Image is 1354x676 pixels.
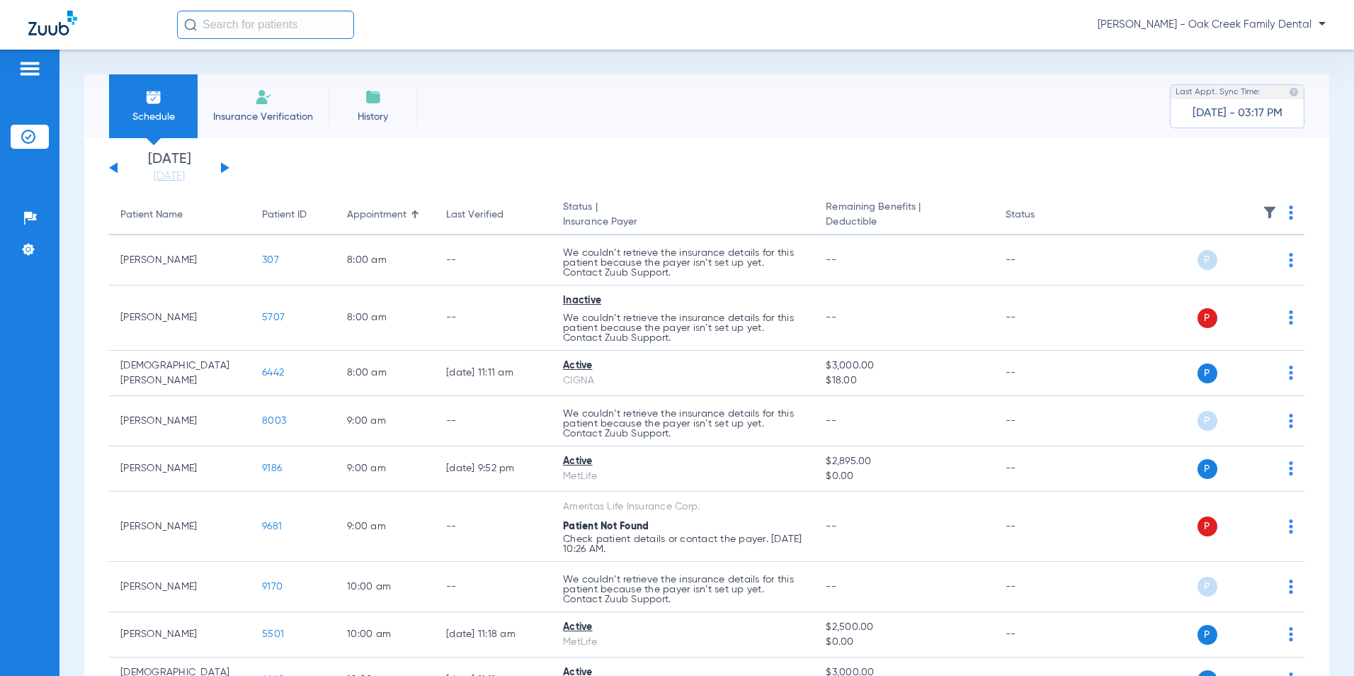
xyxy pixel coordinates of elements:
[262,582,283,592] span: 9170
[262,463,282,473] span: 9186
[1289,366,1293,380] img: group-dot-blue.svg
[563,469,803,484] div: MetLife
[826,469,982,484] span: $0.00
[347,208,406,222] div: Appointment
[1197,577,1217,597] span: P
[1197,364,1217,383] span: P
[826,255,836,265] span: --
[435,396,552,446] td: --
[18,60,41,77] img: hamburger-icon
[109,492,251,562] td: [PERSON_NAME]
[336,396,435,446] td: 9:00 AM
[1289,253,1293,267] img: group-dot-blue.svg
[435,286,552,351] td: --
[336,492,435,562] td: 9:00 AM
[826,454,982,469] span: $2,895.00
[336,351,435,396] td: 8:00 AM
[262,629,284,639] span: 5501
[1289,310,1293,325] img: group-dot-blue.svg
[563,522,649,531] span: Patient Not Found
[1098,18,1326,32] span: [PERSON_NAME] - Oak Creek Family Dental
[339,110,406,124] span: History
[994,446,1090,492] td: --
[1197,250,1217,270] span: P
[109,446,251,492] td: [PERSON_NAME]
[262,416,286,426] span: 8003
[563,248,803,278] p: We couldn’t retrieve the insurance details for this patient because the payer isn’t set up yet. C...
[127,152,212,184] li: [DATE]
[826,215,982,230] span: Deductible
[347,208,423,222] div: Appointment
[563,454,803,469] div: Active
[127,169,212,184] a: [DATE]
[28,11,77,35] img: Zuub Logo
[435,351,552,396] td: [DATE] 11:11 AM
[336,612,435,658] td: 10:00 AM
[184,18,197,31] img: Search Icon
[994,235,1090,286] td: --
[1197,459,1217,479] span: P
[1263,205,1277,220] img: filter.svg
[563,313,803,343] p: We couldn’t retrieve the insurance details for this patient because the payer isn’t set up yet. C...
[208,110,318,124] span: Insurance Verification
[563,293,803,308] div: Inactive
[120,110,187,124] span: Schedule
[109,562,251,612] td: [PERSON_NAME]
[336,235,435,286] td: 8:00 AM
[262,255,279,265] span: 307
[365,89,382,106] img: History
[177,11,354,39] input: Search for patients
[1193,106,1282,120] span: [DATE] - 03:17 PM
[563,575,803,604] p: We couldn’t retrieve the insurance details for this patient because the payer isn’t set up yet. C...
[262,368,284,378] span: 6442
[1289,461,1293,475] img: group-dot-blue.svg
[826,582,836,592] span: --
[826,635,982,650] span: $0.00
[994,196,1090,235] th: Status
[1283,608,1354,676] iframe: Chat Widget
[435,562,552,612] td: --
[1289,87,1299,97] img: last sync help info
[563,373,803,388] div: CIGNA
[262,312,285,322] span: 5707
[1289,580,1293,594] img: group-dot-blue.svg
[1176,85,1261,99] span: Last Appt. Sync Time:
[994,562,1090,612] td: --
[336,286,435,351] td: 8:00 AM
[826,359,982,373] span: $3,000.00
[336,562,435,612] td: 10:00 AM
[552,196,814,235] th: Status |
[826,620,982,635] span: $2,500.00
[994,612,1090,658] td: --
[1289,519,1293,534] img: group-dot-blue.svg
[435,446,552,492] td: [DATE] 9:52 PM
[109,235,251,286] td: [PERSON_NAME]
[262,208,307,222] div: Patient ID
[994,286,1090,351] td: --
[255,89,272,106] img: Manual Insurance Verification
[446,208,540,222] div: Last Verified
[435,612,552,658] td: [DATE] 11:18 AM
[994,351,1090,396] td: --
[336,446,435,492] td: 9:00 AM
[435,492,552,562] td: --
[814,196,994,235] th: Remaining Benefits |
[109,286,251,351] td: [PERSON_NAME]
[109,612,251,658] td: [PERSON_NAME]
[563,500,803,514] div: Ameritas Life Insurance Corp.
[1197,411,1217,431] span: P
[563,635,803,650] div: MetLife
[1197,625,1217,645] span: P
[120,208,239,222] div: Patient Name
[563,409,803,439] p: We couldn’t retrieve the insurance details for this patient because the payer isn’t set up yet. C...
[435,235,552,286] td: --
[563,534,803,554] p: Check patient details or contact the payer. [DATE] 10:26 AM.
[826,416,836,426] span: --
[109,351,251,396] td: [DEMOGRAPHIC_DATA][PERSON_NAME]
[120,208,183,222] div: Patient Name
[262,522,282,531] span: 9681
[994,396,1090,446] td: --
[262,208,324,222] div: Patient ID
[563,359,803,373] div: Active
